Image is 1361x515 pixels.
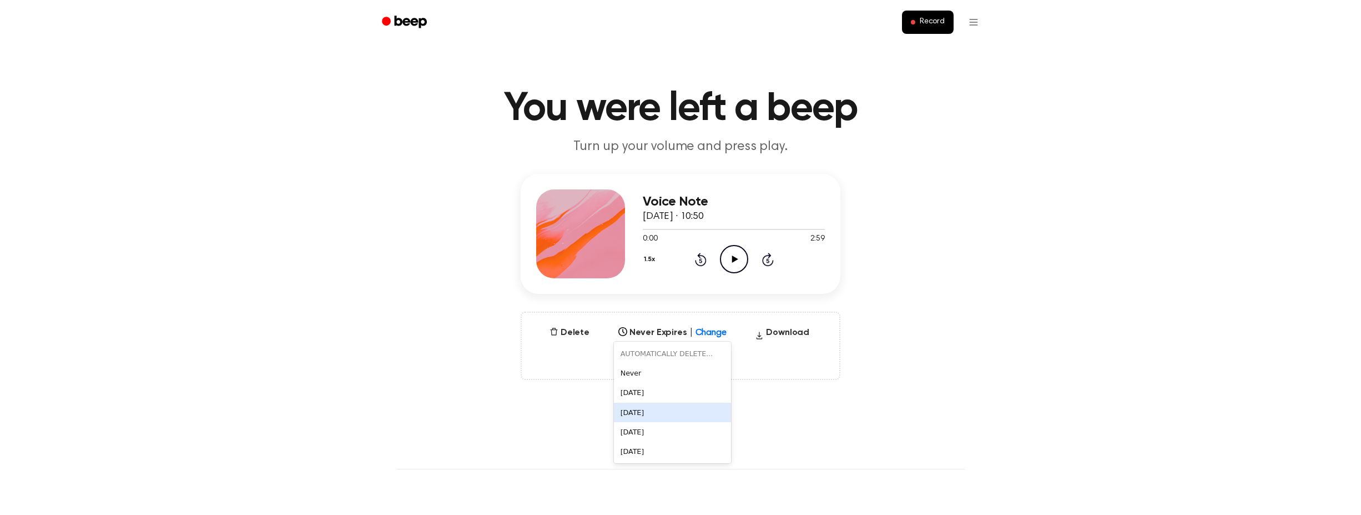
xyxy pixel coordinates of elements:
button: Open menu [960,9,987,36]
p: Turn up your volume and press play. [467,138,894,156]
a: Beep [374,12,437,33]
button: Download [750,326,814,344]
button: 1.5x [643,250,659,269]
span: 2:59 [810,233,825,245]
div: [DATE] [614,383,731,402]
button: Delete [545,326,594,339]
div: [DATE] [614,403,731,422]
div: AUTOMATICALLY DELETE... [614,344,731,363]
div: Never [614,363,731,383]
div: [DATE] [614,422,731,442]
span: [DATE] · 10:50 [643,212,704,222]
span: 0:00 [643,233,657,245]
button: Record [902,11,954,34]
h3: Voice Note [643,194,825,209]
div: [DATE] [614,442,731,461]
span: Record [920,17,945,27]
h1: You were left a beep [396,89,965,129]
